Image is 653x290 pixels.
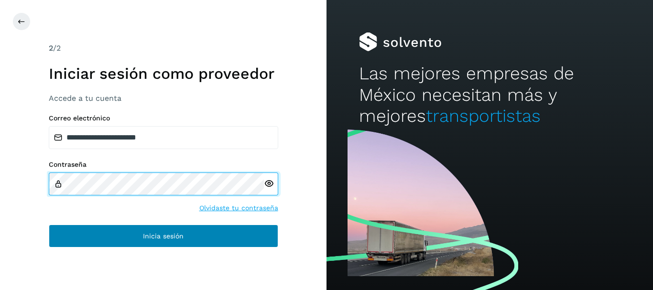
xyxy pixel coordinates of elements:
span: 2 [49,43,53,53]
label: Correo electrónico [49,114,278,122]
button: Inicia sesión [49,225,278,247]
a: Olvidaste tu contraseña [199,203,278,213]
h1: Iniciar sesión como proveedor [49,64,278,83]
label: Contraseña [49,161,278,169]
div: /2 [49,43,278,54]
h2: Las mejores empresas de México necesitan más y mejores [359,63,620,127]
span: transportistas [426,106,541,126]
h3: Accede a tu cuenta [49,94,278,103]
span: Inicia sesión [143,233,184,239]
